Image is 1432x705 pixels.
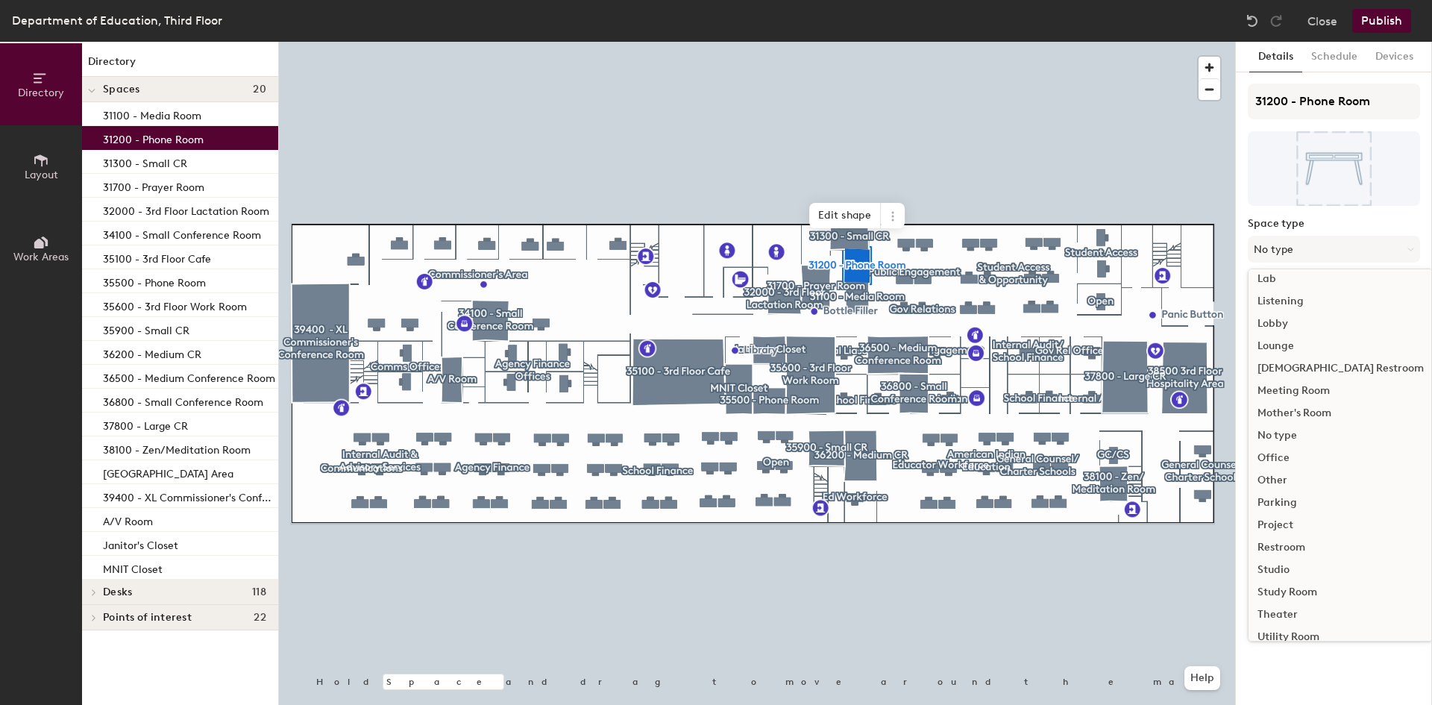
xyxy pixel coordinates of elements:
[103,272,206,289] p: 35500 - Phone Room
[1352,9,1411,33] button: Publish
[103,586,132,598] span: Desks
[103,535,178,552] p: Janitor's Closet
[103,225,261,242] p: 34100 - Small Conference Room
[252,586,266,598] span: 118
[103,559,163,576] p: MNIT Closet
[18,87,64,99] span: Directory
[1248,218,1420,230] label: Space type
[103,84,140,95] span: Spaces
[103,416,188,433] p: 37800 - Large CR
[1249,42,1302,72] button: Details
[103,153,187,170] p: 31300 - Small CR
[103,105,201,122] p: 31100 - Media Room
[1269,13,1284,28] img: Redo
[103,248,211,266] p: 35100 - 3rd Floor Cafe
[1302,42,1366,72] button: Schedule
[103,177,204,194] p: 31700 - Prayer Room
[809,203,881,228] span: Edit shape
[103,320,189,337] p: 35900 - Small CR
[253,84,266,95] span: 20
[103,511,153,528] p: A/V Room
[1184,666,1220,690] button: Help
[1248,236,1420,263] button: No type
[103,392,263,409] p: 36800 - Small Conference Room
[103,612,192,624] span: Points of interest
[103,439,251,457] p: 38100 - Zen/Meditation Room
[1307,9,1337,33] button: Close
[103,487,275,504] p: 39400 - XL Commissioner's Conference Room
[82,54,278,77] h1: Directory
[12,11,222,30] div: Department of Education, Third Floor
[1248,131,1420,206] img: The space named 31200 - Phone Room
[13,251,69,263] span: Work Areas
[103,344,201,361] p: 36200 - Medium CR
[103,129,204,146] p: 31200 - Phone Room
[103,463,233,480] p: [GEOGRAPHIC_DATA] Area
[1245,13,1260,28] img: Undo
[103,368,275,385] p: 36500 - Medium Conference Room
[103,296,247,313] p: 35600 - 3rd Floor Work Room
[254,612,266,624] span: 22
[1366,42,1422,72] button: Devices
[25,169,58,181] span: Layout
[103,201,269,218] p: 32000 - 3rd Floor Lactation Room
